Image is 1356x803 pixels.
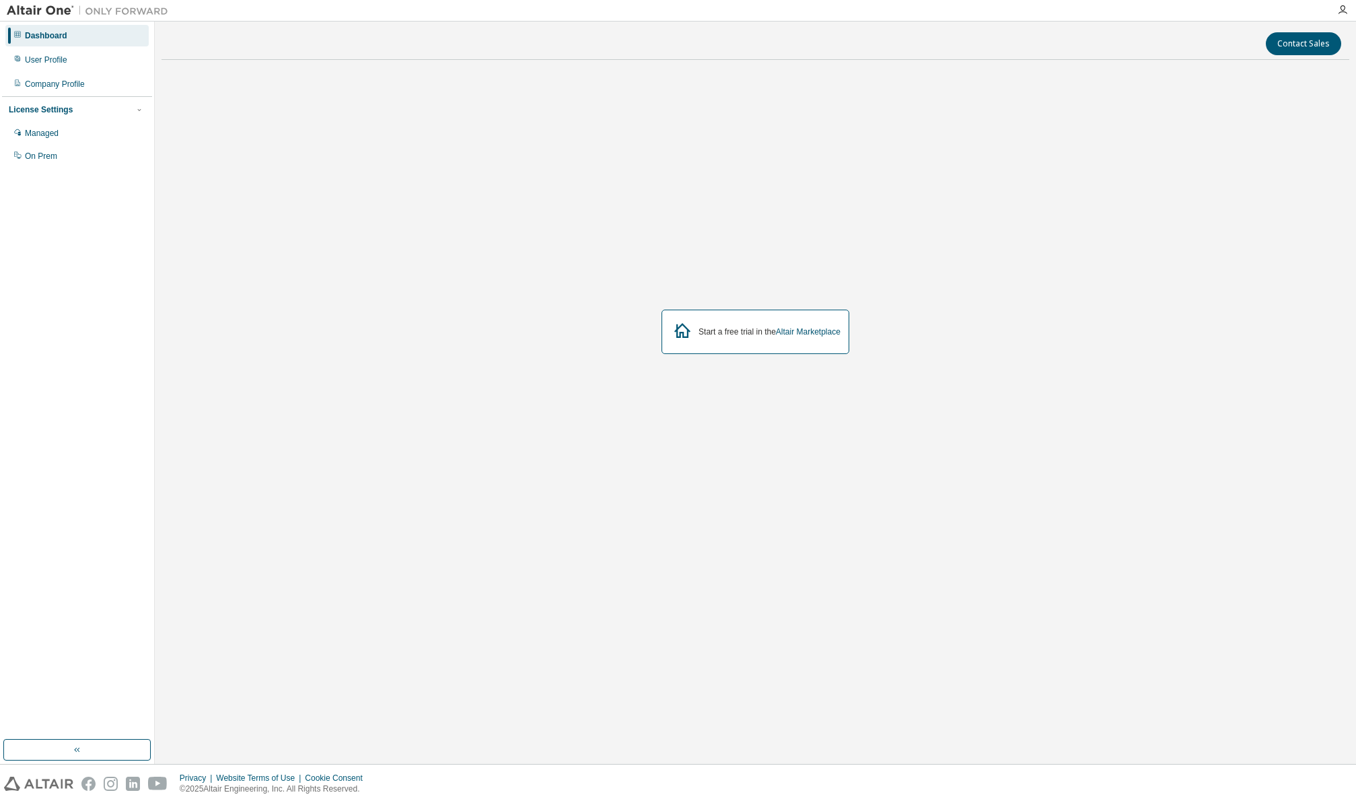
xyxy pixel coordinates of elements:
div: License Settings [9,104,73,115]
img: linkedin.svg [126,777,140,791]
img: facebook.svg [81,777,96,791]
img: instagram.svg [104,777,118,791]
button: Contact Sales [1266,32,1341,55]
a: Altair Marketplace [776,327,841,337]
img: youtube.svg [148,777,168,791]
p: © 2025 Altair Engineering, Inc. All Rights Reserved. [180,783,371,795]
div: Dashboard [25,30,67,41]
div: Managed [25,128,59,139]
div: On Prem [25,151,57,162]
img: altair_logo.svg [4,777,73,791]
div: Website Terms of Use [216,773,305,783]
img: Altair One [7,4,175,18]
div: User Profile [25,55,67,65]
div: Start a free trial in the [699,326,841,337]
div: Company Profile [25,79,85,90]
div: Privacy [180,773,216,783]
div: Cookie Consent [305,773,370,783]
